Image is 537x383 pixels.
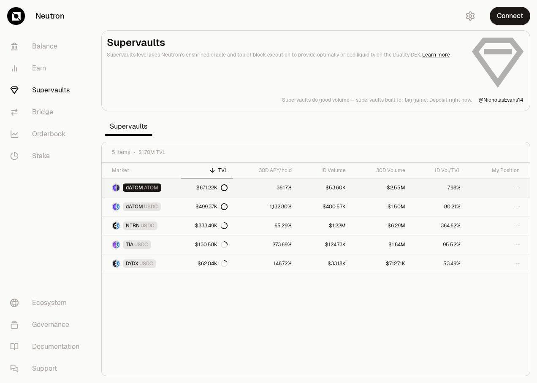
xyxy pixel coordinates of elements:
a: $400.57K [297,197,351,216]
a: $130.58K [181,235,233,254]
a: dATOM LogoUSDC LogodATOMUSDC [102,197,181,216]
a: 273.69% [233,235,296,254]
a: 80.21% [410,197,466,216]
h2: Supervaults [107,36,464,49]
a: $499.37K [181,197,233,216]
img: USDC Logo [117,260,119,267]
a: DYDX LogoUSDC LogoDYDXUSDC [102,254,181,273]
a: Bridge [3,101,91,123]
div: 30D Volume [356,167,405,174]
a: -- [466,216,530,235]
a: 65.29% [233,216,296,235]
span: 5 items [112,149,130,156]
div: $333.49K [195,222,228,229]
a: Documentation [3,336,91,358]
a: @NicholasEvans14 [479,97,523,103]
button: Connect [490,7,530,25]
span: ATOM [144,184,158,191]
a: $712.71K [351,254,410,273]
a: $1.84M [351,235,410,254]
a: 95.52% [410,235,466,254]
a: 7.98% [410,178,466,197]
div: 1D Vol/TVL [415,167,461,174]
img: TIA Logo [113,241,116,248]
img: ATOM Logo [117,184,119,191]
a: 148.72% [233,254,296,273]
a: -- [466,178,530,197]
span: USDC [144,203,158,210]
a: $124.73K [297,235,351,254]
a: 364.62% [410,216,466,235]
img: USDC Logo [117,241,119,248]
a: -- [466,197,530,216]
img: DYDX Logo [113,260,116,267]
span: dATOM [126,184,143,191]
div: $130.58K [195,241,228,248]
span: TIA [126,241,133,248]
a: $53.60K [297,178,351,197]
p: Supervaults leverages Neutron's enshrined oracle and top of block execution to provide optimally ... [107,51,464,59]
span: USDC [139,260,153,267]
span: USDC [141,222,155,229]
p: supervaults built for big game. [356,97,428,103]
a: $333.49K [181,216,233,235]
span: dATOM [126,203,143,210]
div: 1D Volume [302,167,346,174]
a: Earn [3,57,91,79]
a: -- [466,235,530,254]
a: Stake [3,145,91,167]
div: Market [112,167,176,174]
span: USDC [134,241,148,248]
div: $671.22K [196,184,228,191]
img: dATOM Logo [113,203,116,210]
img: dATOM Logo [113,184,116,191]
p: Deposit right now. [429,97,472,103]
span: $1.70M TVL [138,149,165,156]
a: Learn more [422,51,450,58]
div: $499.37K [195,203,228,210]
p: @ NicholasEvans14 [479,97,523,103]
div: TVL [186,167,228,174]
img: USDC Logo [117,222,119,229]
a: Supervaults [3,79,91,101]
a: -- [466,254,530,273]
a: $2.55M [351,178,410,197]
span: NTRN [126,222,140,229]
div: $62.04K [198,260,228,267]
a: $62.04K [181,254,233,273]
img: NTRN Logo [113,222,116,229]
a: $6.29M [351,216,410,235]
a: Ecosystem [3,292,91,314]
a: $1.22M [297,216,351,235]
span: DYDX [126,260,138,267]
div: 30D APY/hold [238,167,291,174]
a: 53.49% [410,254,466,273]
a: Governance [3,314,91,336]
a: NTRN LogoUSDC LogoNTRNUSDC [102,216,181,235]
a: 1,132.80% [233,197,296,216]
a: $671.22K [181,178,233,197]
a: Orderbook [3,123,91,145]
span: Supervaults [105,118,152,135]
a: 36.17% [233,178,296,197]
div: My Position [471,167,520,174]
img: USDC Logo [117,203,119,210]
a: $1.50M [351,197,410,216]
a: dATOM LogoATOM LogodATOMATOM [102,178,181,197]
a: Supervaults do good volume—supervaults built for big game.Deposit right now. [282,97,472,103]
a: Balance [3,35,91,57]
a: $33.18K [297,254,351,273]
a: TIA LogoUSDC LogoTIAUSDC [102,235,181,254]
a: Support [3,358,91,380]
p: Supervaults do good volume— [282,97,354,103]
